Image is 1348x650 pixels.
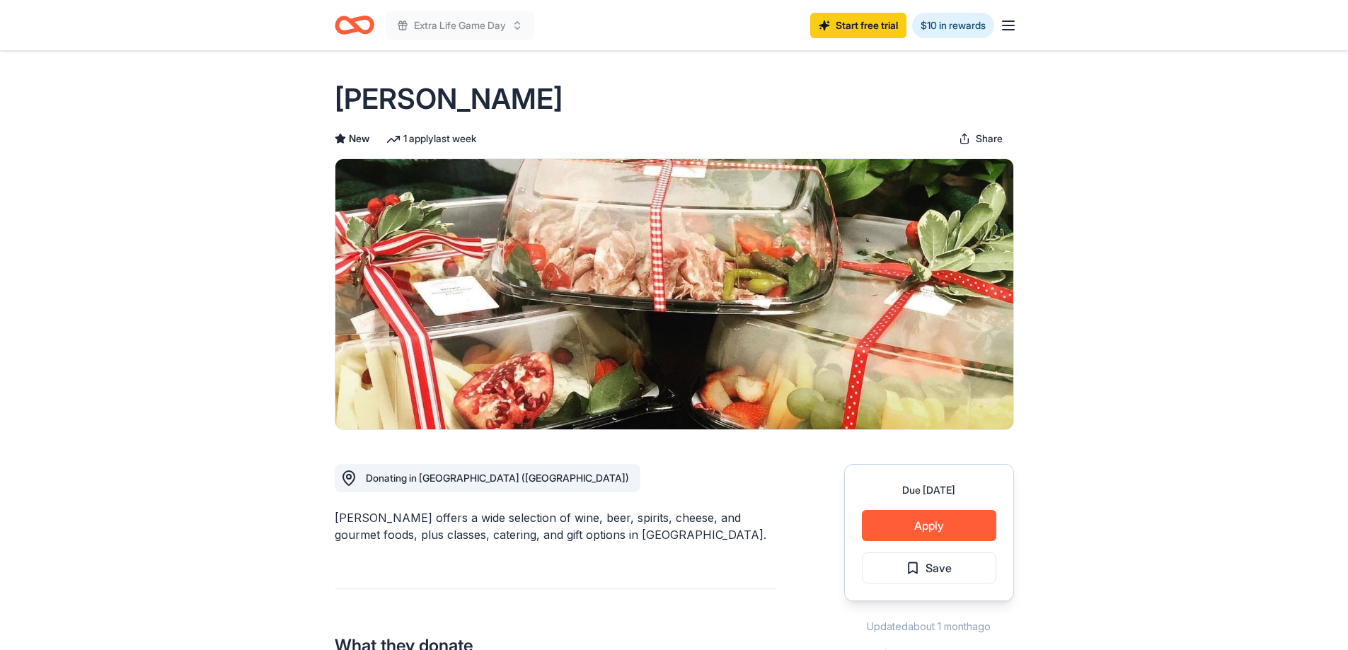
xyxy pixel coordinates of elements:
[862,552,996,584] button: Save
[912,13,994,38] a: $10 in rewards
[862,510,996,541] button: Apply
[810,13,906,38] a: Start free trial
[976,130,1003,147] span: Share
[335,509,776,543] div: [PERSON_NAME] offers a wide selection of wine, beer, spirits, cheese, and gourmet foods, plus cla...
[414,17,506,34] span: Extra Life Game Day
[366,472,629,484] span: Donating in [GEOGRAPHIC_DATA] ([GEOGRAPHIC_DATA])
[862,482,996,499] div: Due [DATE]
[386,130,476,147] div: 1 apply last week
[349,130,369,147] span: New
[844,618,1014,635] div: Updated about 1 month ago
[386,11,534,40] button: Extra Life Game Day
[335,79,563,119] h1: [PERSON_NAME]
[947,124,1014,153] button: Share
[335,159,1013,429] img: Image for Surdyk's
[926,559,952,577] span: Save
[335,8,374,42] a: Home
